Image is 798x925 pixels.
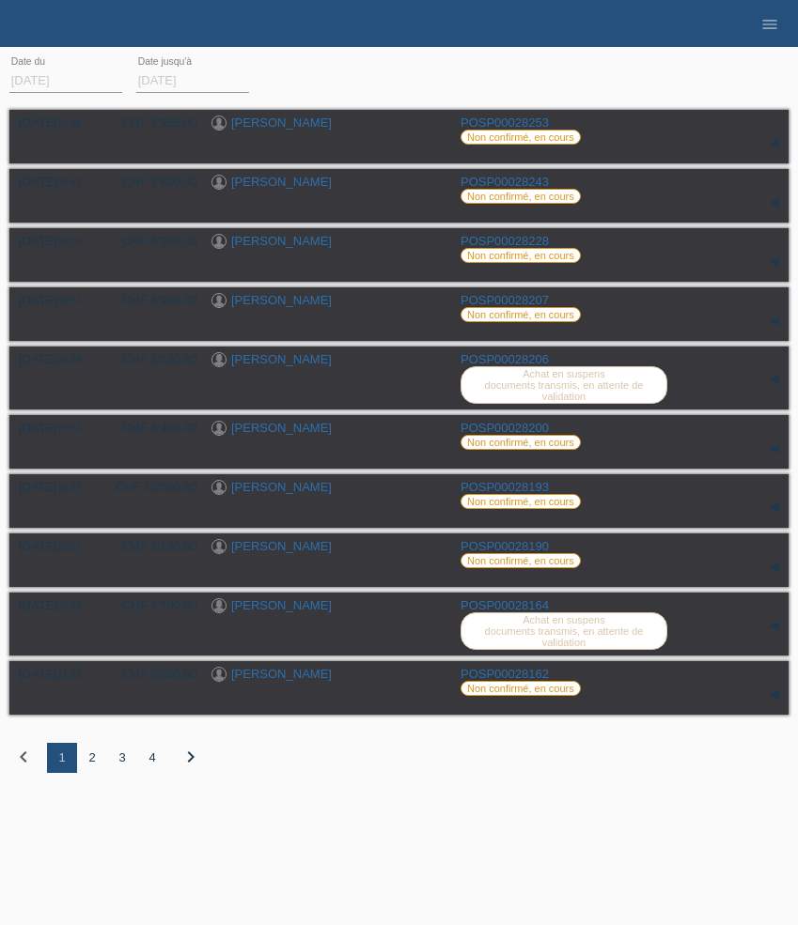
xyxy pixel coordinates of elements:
i: menu [760,15,779,34]
a: POSP00028207 [461,293,549,307]
label: Non confirmé, en cours [461,494,581,509]
div: [DATE] [19,480,94,494]
span: 15:22 [57,483,81,493]
div: étendre/coller [760,307,789,335]
label: Non confirmé, en cours [461,553,581,568]
div: étendre/coller [760,612,789,640]
div: étendre/coller [760,248,789,276]
a: POSP00028200 [461,421,549,435]
a: [PERSON_NAME] [231,598,332,612]
a: [PERSON_NAME] [231,234,332,248]
a: [PERSON_NAME] [231,480,332,494]
div: [DATE] [19,293,94,307]
div: CHF 7'955.00 [108,116,197,130]
div: [DATE] [19,539,94,553]
span: 15:11 [57,542,81,552]
a: POSP00028253 [461,116,549,130]
div: étendre/coller [760,681,789,709]
div: étendre/coller [760,189,789,217]
div: étendre/coller [760,494,789,522]
div: étendre/coller [760,435,789,463]
label: Non confirmé, en cours [461,130,581,145]
span: 07:08 [57,601,81,611]
label: Non confirmé, en cours [461,248,581,263]
label: Achat en suspens documents transmis, en attente de validation [461,366,667,404]
span: 21:28 [57,355,81,365]
div: 3 [107,743,137,773]
div: 2 [77,743,107,773]
div: [DATE] [19,175,94,189]
div: CHF 5'350.00 [108,234,197,248]
div: étendre/coller [760,130,789,158]
div: [DATE] [19,352,94,366]
a: POSP00028228 [461,234,549,248]
a: [PERSON_NAME] [231,352,332,366]
div: étendre/coller [760,366,789,394]
span: 05:24 [57,296,81,306]
div: [DATE] [19,598,94,612]
a: [PERSON_NAME] [231,175,332,189]
div: CHF 3'530.00 [108,352,197,366]
div: CHF 7'700.00 [108,598,197,612]
label: Non confirmé, en cours [461,189,581,204]
div: CHF 8'400.00 [108,421,197,435]
a: POSP00028164 [461,598,549,612]
div: [DATE] [19,116,94,130]
a: [PERSON_NAME] [231,667,332,681]
div: CHF 2'600.00 [108,175,197,189]
a: POSP00028243 [461,175,549,189]
span: 20:42 [57,177,81,188]
a: [PERSON_NAME] [231,116,332,130]
div: étendre/coller [760,553,789,581]
a: POSP00028162 [461,667,549,681]
label: Achat en suspens documents transmis, en attente de validation [461,612,667,650]
i: chevron_right [180,746,202,768]
div: 4 [137,743,167,773]
div: CHF 5'900.00 [108,293,197,307]
a: [PERSON_NAME] [231,539,332,553]
label: Non confirmé, en cours [461,681,581,696]
label: Non confirmé, en cours [461,307,581,322]
div: [DATE] [19,234,94,248]
label: Non confirmé, en cours [461,435,581,450]
i: chevron_left [12,746,35,768]
span: 16:10 [57,237,81,247]
a: POSP00028190 [461,539,549,553]
a: menu [751,18,789,29]
a: [PERSON_NAME] [231,293,332,307]
span: 10:48 [57,118,81,129]
div: [DATE] [19,667,94,681]
a: POSP00028206 [461,352,549,366]
a: POSP00028193 [461,480,549,494]
span: 21:05 [57,670,81,680]
div: [DATE] [19,421,94,435]
a: [PERSON_NAME] [231,421,332,435]
div: CHF 5'800.00 [108,667,197,681]
div: CHF 6'190.00 [108,539,197,553]
div: 1 [47,743,77,773]
div: CHF 10'000.00 [108,480,197,494]
span: 17:24 [57,424,81,434]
